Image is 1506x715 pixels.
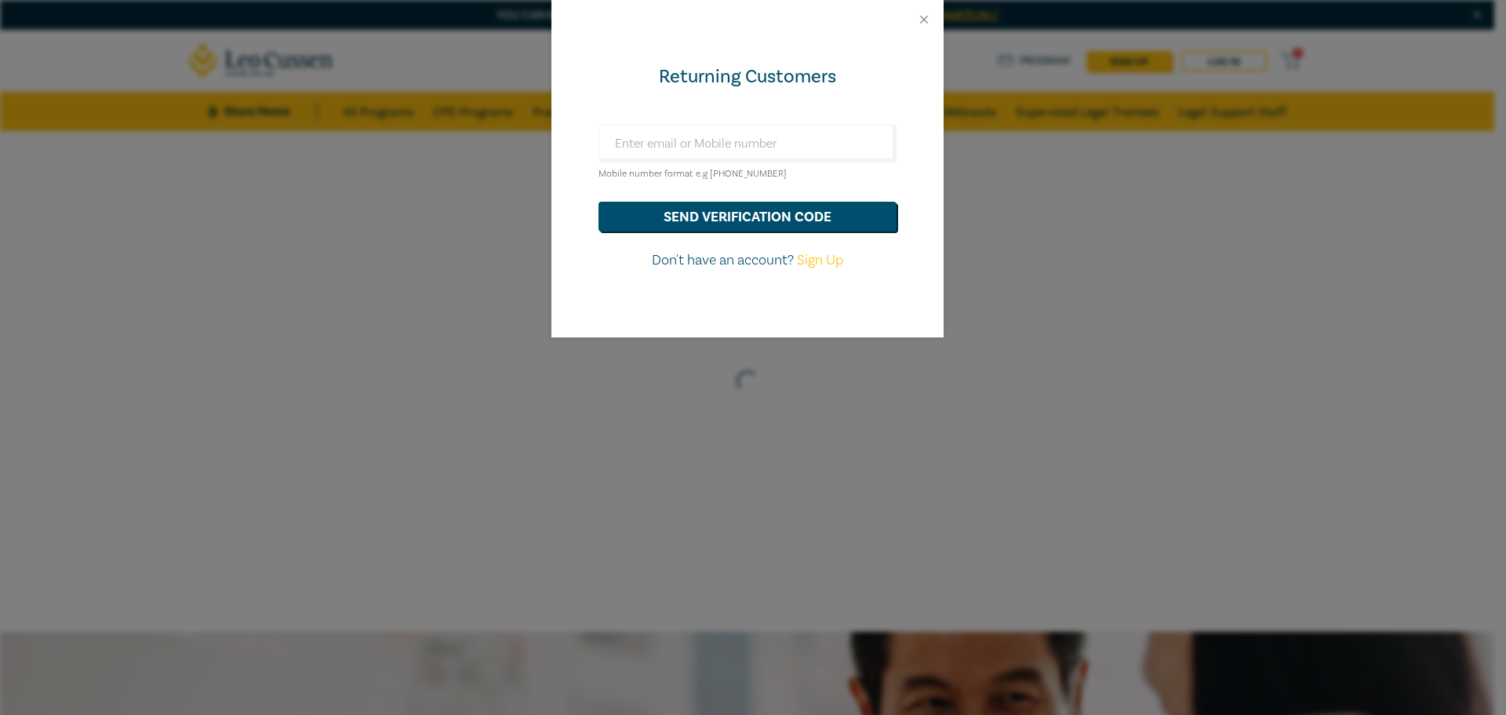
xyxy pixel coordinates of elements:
[598,64,897,89] div: Returning Customers
[598,202,897,232] button: send verification code
[797,251,843,269] a: Sign Up
[917,13,931,27] button: Close
[598,250,897,271] p: Don't have an account?
[598,168,787,180] small: Mobile number format e.g [PHONE_NUMBER]
[598,125,897,162] input: Enter email or Mobile number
